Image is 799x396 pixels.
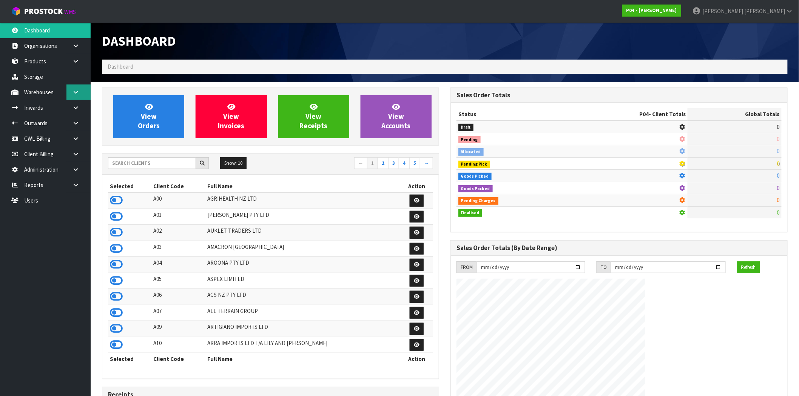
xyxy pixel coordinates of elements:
span: 0 [777,147,780,155]
a: ViewAccounts [361,95,432,138]
span: ProStock [24,6,63,16]
th: Selected [108,180,151,192]
th: Client Code [151,180,205,192]
td: A02 [151,225,205,241]
th: Selected [108,353,151,365]
td: AUKLET TRADERS LTD [205,225,400,241]
th: Status [457,108,564,120]
a: 2 [378,157,389,169]
a: ViewReceipts [278,95,349,138]
span: View Invoices [218,102,244,130]
td: AGRIHEALTH NZ LTD [205,192,400,209]
th: Action [400,353,433,365]
span: View Accounts [381,102,410,130]
span: Goods Packed [458,185,493,193]
span: Pending Charges [458,197,498,205]
td: ACS NZ PTY LTD [205,289,400,305]
span: Pending Pick [458,161,490,168]
td: A07 [151,305,205,321]
span: Goods Picked [458,173,492,180]
span: 0 [777,196,780,204]
span: Dashboard [102,33,176,49]
nav: Page navigation [276,157,433,170]
td: A05 [151,273,205,289]
td: A03 [151,241,205,257]
a: → [420,157,433,169]
a: P04 - [PERSON_NAME] [622,5,681,17]
span: 0 [777,172,780,179]
span: [PERSON_NAME] [702,8,743,15]
span: Draft [458,124,474,131]
small: WMS [64,8,76,15]
a: 1 [367,157,378,169]
img: cube-alt.png [11,6,21,16]
a: 4 [399,157,410,169]
span: Dashboard [108,63,133,70]
td: A06 [151,289,205,305]
span: Finalised [458,209,482,217]
th: Action [400,180,433,192]
td: AMACRON [GEOGRAPHIC_DATA] [205,241,400,257]
span: [PERSON_NAME] [744,8,785,15]
td: A09 [151,321,205,337]
a: 5 [409,157,420,169]
span: Allocated [458,148,484,156]
button: Refresh [737,261,760,273]
span: 0 [777,123,780,130]
div: TO [597,261,611,273]
span: View Orders [138,102,160,130]
span: 0 [777,184,780,192]
span: Pending [458,136,481,144]
th: Client Code [151,353,205,365]
a: ← [354,157,367,169]
td: A00 [151,192,205,209]
td: A01 [151,209,205,225]
td: ARTIGIANO IMPORTS LTD [205,321,400,337]
span: 0 [777,135,780,143]
a: 3 [388,157,399,169]
span: 0 [777,209,780,216]
th: Full Name [205,353,400,365]
h3: Sales Order Totals [457,92,782,99]
a: ViewOrders [113,95,184,138]
td: ARRA IMPORTS LTD T/A LILY AND [PERSON_NAME] [205,337,400,353]
span: P04 [639,111,649,118]
td: AROONA PTY LTD [205,257,400,273]
span: 0 [777,160,780,167]
td: A04 [151,257,205,273]
div: FROM [457,261,477,273]
th: Global Totals [688,108,782,120]
input: Search clients [108,157,196,169]
th: Full Name [205,180,400,192]
h3: Sales Order Totals (By Date Range) [457,244,782,252]
th: - Client Totals [564,108,688,120]
td: ALL TERRAIN GROUP [205,305,400,321]
td: ASPEX LIMITED [205,273,400,289]
span: View Receipts [300,102,328,130]
strong: P04 - [PERSON_NAME] [626,7,677,14]
td: [PERSON_NAME] PTY LTD [205,209,400,225]
td: A10 [151,337,205,353]
button: Show: 10 [220,157,247,169]
a: ViewInvoices [196,95,267,138]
